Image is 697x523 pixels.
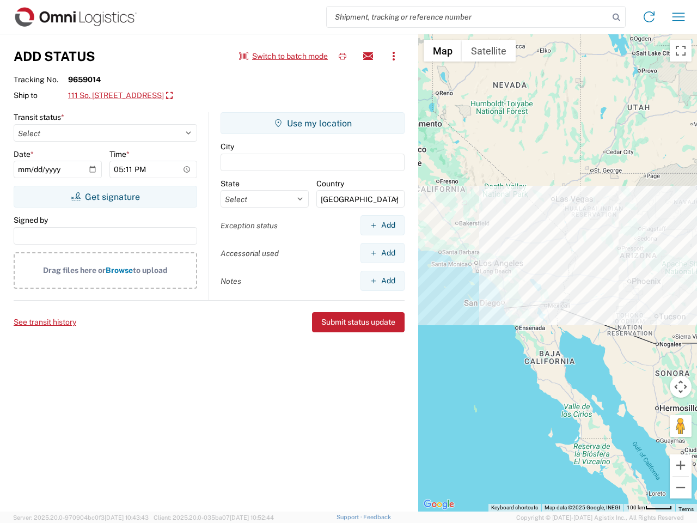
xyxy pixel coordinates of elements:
button: Show street map [424,40,462,62]
a: Feedback [363,514,391,520]
input: Shipment, tracking or reference number [327,7,609,27]
button: Add [360,243,405,263]
h3: Add Status [14,48,95,64]
span: Drag files here or [43,266,106,275]
label: Accessorial used [221,248,279,258]
label: Date [14,149,34,159]
strong: 9659014 [68,75,101,84]
span: Tracking No. [14,75,68,84]
button: Get signature [14,186,197,208]
span: Ship to [14,90,68,100]
button: Show satellite imagery [462,40,516,62]
span: Map data ©2025 Google, INEGI [545,504,620,510]
label: State [221,179,240,188]
button: See transit history [14,313,76,331]
button: Zoom out [670,477,692,498]
label: Notes [221,276,241,286]
button: Drag Pegman onto the map to open Street View [670,415,692,437]
span: to upload [133,266,168,275]
a: Terms [678,506,694,512]
label: Time [109,149,130,159]
button: Zoom in [670,454,692,476]
label: Transit status [14,112,64,122]
label: Signed by [14,215,48,225]
span: Copyright © [DATE]-[DATE] Agistix Inc., All Rights Reserved [516,513,684,522]
button: Toggle fullscreen view [670,40,692,62]
a: Support [337,514,364,520]
span: Client: 2025.20.0-035ba07 [154,514,274,521]
label: Exception status [221,221,278,230]
label: Country [316,179,344,188]
button: Add [360,215,405,235]
span: 100 km [627,504,645,510]
label: City [221,142,234,151]
span: [DATE] 10:43:43 [105,514,149,521]
button: Add [360,271,405,291]
button: Map Scale: 100 km per 45 pixels [623,504,675,512]
img: Google [421,497,457,512]
span: [DATE] 10:52:44 [230,514,274,521]
span: Browse [106,266,133,275]
button: Keyboard shortcuts [491,504,538,512]
button: Map camera controls [670,376,692,398]
button: Use my location [221,112,405,134]
span: Server: 2025.20.0-970904bc0f3 [13,514,149,521]
button: Submit status update [312,312,405,332]
a: Open this area in Google Maps (opens a new window) [421,497,457,512]
a: 111 So. [STREET_ADDRESS] [68,87,173,105]
button: Switch to batch mode [239,47,328,65]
